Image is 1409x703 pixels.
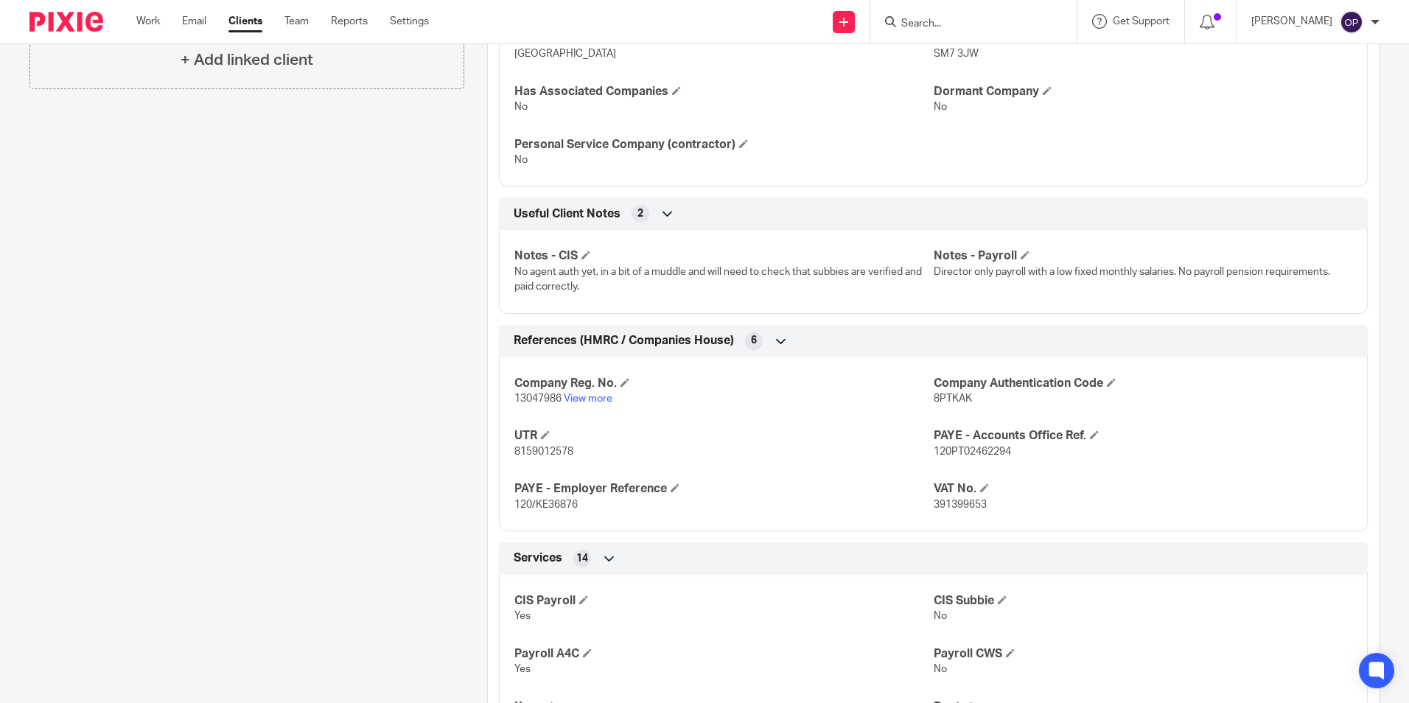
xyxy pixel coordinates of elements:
p: [PERSON_NAME] [1251,14,1332,29]
img: Pixie [29,12,103,32]
span: Director only payroll with a low fixed monthly salaries. No payroll pension requirements. [934,267,1330,277]
span: No [514,102,528,112]
h4: Payroll A4C [514,646,933,662]
span: No [514,155,528,165]
h4: Personal Service Company (contractor) [514,137,933,153]
h4: Dormant Company [934,84,1352,99]
h4: Company Reg. No. [514,376,933,391]
span: No [934,664,947,674]
h4: VAT No. [934,481,1352,497]
h4: Notes - CIS [514,248,933,264]
h4: Notes - Payroll [934,248,1352,264]
span: SM7 3JW [934,49,979,59]
span: 8PTKAK [934,394,972,404]
span: 8159012578 [514,447,573,457]
span: 120/KE36876 [514,500,578,510]
h4: CIS Payroll [514,593,933,609]
h4: Company Authentication Code [934,376,1352,391]
a: Email [182,14,206,29]
span: Yes [514,664,531,674]
h4: PAYE - Accounts Office Ref. [934,428,1352,444]
span: No [934,611,947,621]
span: Get Support [1113,16,1169,27]
a: Reports [331,14,368,29]
a: Clients [228,14,262,29]
span: [GEOGRAPHIC_DATA] [514,49,616,59]
span: No [934,102,947,112]
span: 391399653 [934,500,987,510]
h4: Payroll CWS [934,646,1352,662]
span: 14 [576,551,588,566]
span: 120PT02462294 [934,447,1011,457]
input: Search [900,18,1032,31]
span: Services [514,550,562,566]
h4: PAYE - Employer Reference [514,481,933,497]
span: Useful Client Notes [514,206,620,222]
a: Settings [390,14,429,29]
h4: Has Associated Companies [514,84,933,99]
a: View more [564,394,612,404]
h4: CIS Subbie [934,593,1352,609]
span: No agent auth yet, in a bit of a muddle and will need to check that subbies are verified and paid... [514,267,922,292]
img: svg%3E [1340,10,1363,34]
h4: UTR [514,428,933,444]
a: Work [136,14,160,29]
span: 6 [751,333,757,348]
span: 2 [637,206,643,221]
span: 13047986 [514,394,562,404]
a: Team [284,14,309,29]
span: References (HMRC / Companies House) [514,333,734,349]
h4: + Add linked client [181,49,313,71]
span: Yes [514,611,531,621]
